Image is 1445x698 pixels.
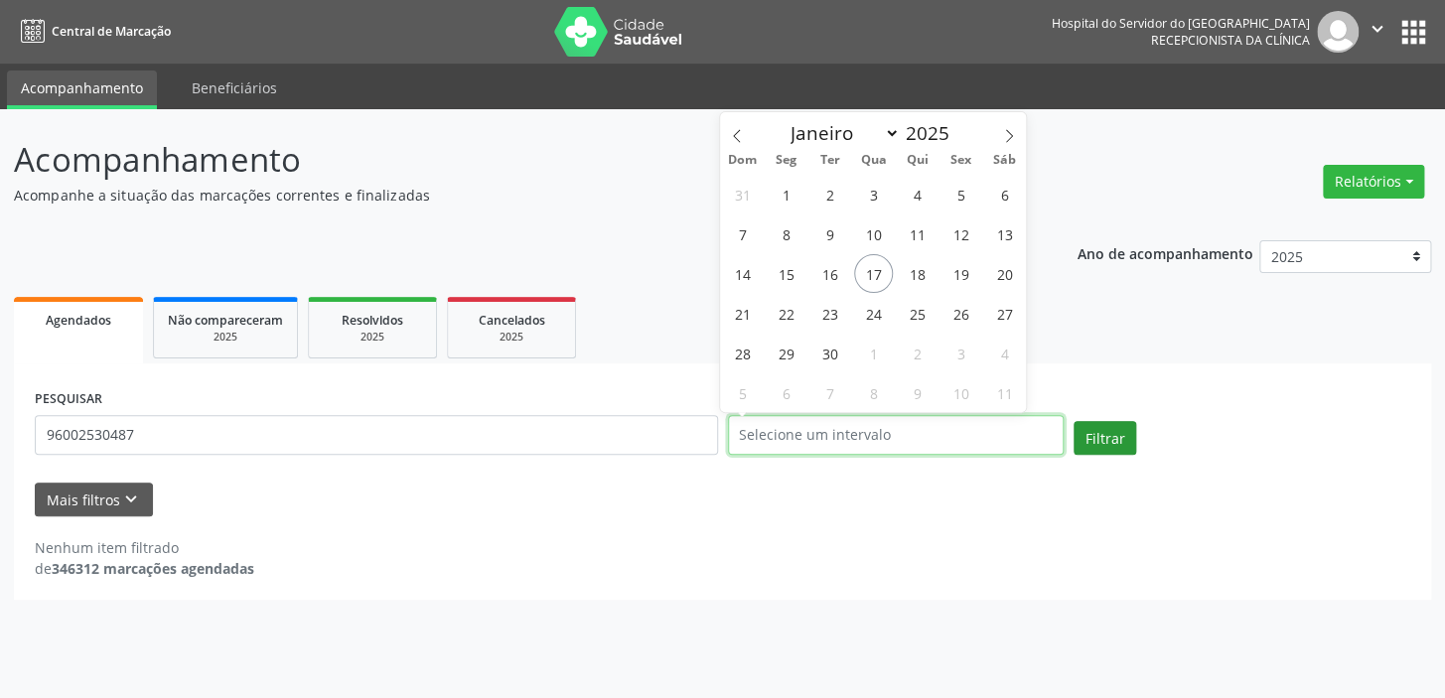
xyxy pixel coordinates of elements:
p: Acompanhamento [14,135,1006,185]
span: Setembro 20, 2025 [985,254,1024,293]
span: Cancelados [479,312,545,329]
span: Outubro 4, 2025 [985,334,1024,372]
span: Outubro 1, 2025 [854,334,893,372]
span: Outubro 3, 2025 [941,334,980,372]
span: Setembro 10, 2025 [854,214,893,253]
span: Seg [764,154,807,167]
button:  [1359,11,1396,53]
button: apps [1396,15,1431,50]
span: Outubro 10, 2025 [941,373,980,412]
span: Setembro 5, 2025 [941,175,980,213]
span: Setembro 1, 2025 [767,175,805,213]
span: Setembro 29, 2025 [767,334,805,372]
div: de [35,558,254,579]
a: Acompanhamento [7,70,157,109]
input: Selecione um intervalo [728,415,1065,455]
span: Setembro 19, 2025 [941,254,980,293]
span: Setembro 13, 2025 [985,214,1024,253]
span: Setembro 25, 2025 [898,294,937,333]
div: 2025 [323,330,422,345]
span: Outubro 9, 2025 [898,373,937,412]
span: Agosto 31, 2025 [723,175,762,213]
span: Setembro 4, 2025 [898,175,937,213]
span: Não compareceram [168,312,283,329]
span: Setembro 26, 2025 [941,294,980,333]
span: Setembro 23, 2025 [810,294,849,333]
input: Nome, código do beneficiário ou CPF [35,415,718,455]
input: Year [900,120,965,146]
span: Setembro 28, 2025 [723,334,762,372]
span: Outubro 2, 2025 [898,334,937,372]
span: Setembro 9, 2025 [810,214,849,253]
span: Outubro 8, 2025 [854,373,893,412]
span: Setembro 8, 2025 [767,214,805,253]
span: Central de Marcação [52,23,171,40]
span: Setembro 3, 2025 [854,175,893,213]
span: Qua [851,154,895,167]
button: Relatórios [1323,165,1424,199]
span: Setembro 27, 2025 [985,294,1024,333]
span: Setembro 15, 2025 [767,254,805,293]
span: Setembro 24, 2025 [854,294,893,333]
div: 2025 [168,330,283,345]
span: Setembro 17, 2025 [854,254,893,293]
button: Mais filtroskeyboard_arrow_down [35,483,153,517]
span: Sex [939,154,982,167]
span: Resolvidos [342,312,403,329]
label: PESQUISAR [35,384,102,415]
span: Agendados [46,312,111,329]
div: Nenhum item filtrado [35,537,254,558]
span: Setembro 21, 2025 [723,294,762,333]
span: Setembro 11, 2025 [898,214,937,253]
span: Sáb [982,154,1026,167]
span: Setembro 16, 2025 [810,254,849,293]
span: Recepcionista da clínica [1151,32,1310,49]
div: Hospital do Servidor do [GEOGRAPHIC_DATA] [1052,15,1310,32]
a: Beneficiários [178,70,291,105]
span: Setembro 22, 2025 [767,294,805,333]
strong: 346312 marcações agendadas [52,559,254,578]
p: Acompanhe a situação das marcações correntes e finalizadas [14,185,1006,206]
span: Setembro 18, 2025 [898,254,937,293]
span: Setembro 6, 2025 [985,175,1024,213]
span: Setembro 12, 2025 [941,214,980,253]
span: Outubro 5, 2025 [723,373,762,412]
span: Setembro 14, 2025 [723,254,762,293]
img: img [1317,11,1359,53]
span: Setembro 2, 2025 [810,175,849,213]
span: Outubro 7, 2025 [810,373,849,412]
span: Qui [895,154,939,167]
select: Month [782,119,901,147]
span: Dom [720,154,764,167]
i:  [1367,18,1388,40]
span: Setembro 30, 2025 [810,334,849,372]
span: Setembro 7, 2025 [723,214,762,253]
div: 2025 [462,330,561,345]
i: keyboard_arrow_down [120,489,142,510]
span: Outubro 11, 2025 [985,373,1024,412]
button: Filtrar [1074,421,1136,455]
span: Ter [807,154,851,167]
p: Ano de acompanhamento [1077,240,1252,265]
a: Central de Marcação [14,15,171,48]
span: Outubro 6, 2025 [767,373,805,412]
